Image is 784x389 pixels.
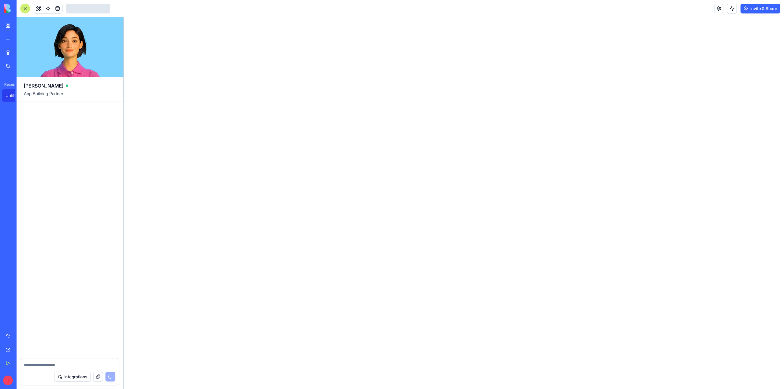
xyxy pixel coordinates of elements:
div: Untitled App [6,92,23,99]
button: Invite & Share [741,4,780,13]
span: Recent [2,82,15,87]
a: Untitled App [2,89,26,102]
span: App Building Partner [24,91,116,102]
span: [PERSON_NAME] [24,82,63,89]
span: I [3,376,13,385]
button: Integrations [54,372,91,382]
img: logo [4,4,42,13]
